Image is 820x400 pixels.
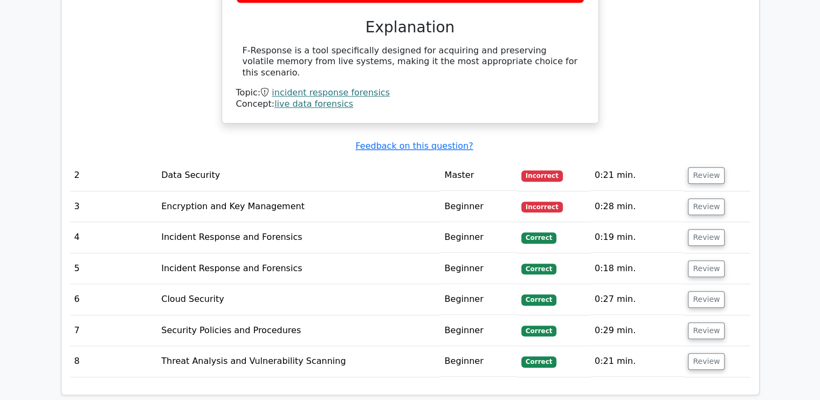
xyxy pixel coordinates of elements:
span: Correct [521,326,556,336]
td: 8 [70,346,157,377]
button: Review [688,198,725,215]
button: Review [688,260,725,277]
a: live data forensics [274,99,353,109]
a: incident response forensics [272,87,390,98]
span: Incorrect [521,202,563,212]
td: 2 [70,160,157,191]
td: 6 [70,284,157,315]
td: Beginner [440,315,516,346]
td: Beginner [440,284,516,315]
td: 5 [70,253,157,284]
div: Topic: [236,87,584,99]
td: Beginner [440,346,516,377]
td: 4 [70,222,157,253]
td: 0:21 min. [590,160,684,191]
button: Review [688,353,725,370]
td: Incident Response and Forensics [157,222,440,253]
td: 7 [70,315,157,346]
td: Master [440,160,516,191]
td: Beginner [440,222,516,253]
span: Incorrect [521,170,563,181]
span: Correct [521,232,556,243]
td: 0:29 min. [590,315,684,346]
button: Review [688,322,725,339]
td: Incident Response and Forensics [157,253,440,284]
td: Encryption and Key Management [157,191,440,222]
div: Concept: [236,99,584,110]
span: Correct [521,294,556,305]
td: 0:19 min. [590,222,684,253]
a: Feedback on this question? [355,141,473,151]
td: Data Security [157,160,440,191]
span: Correct [521,264,556,274]
h3: Explanation [243,18,578,37]
span: Correct [521,356,556,367]
div: F-Response is a tool specifically designed for acquiring and preserving volatile memory from live... [243,45,578,79]
td: Security Policies and Procedures [157,315,440,346]
td: Threat Analysis and Vulnerability Scanning [157,346,440,377]
td: 0:21 min. [590,346,684,377]
td: Beginner [440,253,516,284]
td: Cloud Security [157,284,440,315]
button: Review [688,229,725,246]
td: 0:27 min. [590,284,684,315]
td: Beginner [440,191,516,222]
button: Review [688,291,725,308]
td: 0:28 min. [590,191,684,222]
button: Review [688,167,725,184]
td: 0:18 min. [590,253,684,284]
td: 3 [70,191,157,222]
